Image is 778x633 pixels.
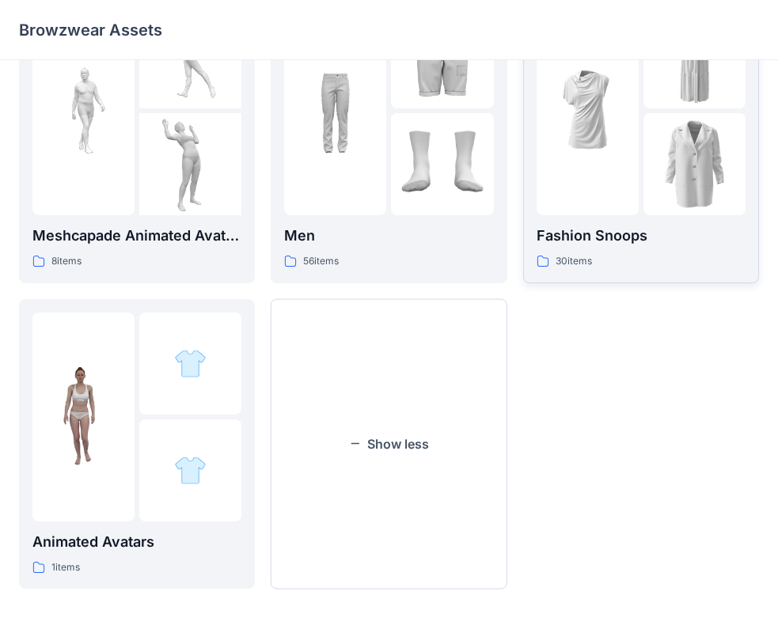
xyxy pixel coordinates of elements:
[32,59,135,161] img: folder 1
[174,454,207,487] img: folder 3
[32,225,241,247] p: Meshcapade Animated Avatars
[537,225,746,247] p: Fashion Snoops
[556,253,592,270] p: 30 items
[303,253,339,270] p: 56 items
[51,559,80,576] p: 1 items
[19,19,162,41] p: Browzwear Assets
[284,59,386,161] img: folder 1
[19,299,255,589] a: folder 1folder 2folder 3Animated Avatars1items
[284,225,493,247] p: Men
[32,366,135,468] img: folder 1
[174,347,207,380] img: folder 2
[643,113,746,215] img: folder 3
[271,299,507,589] button: Show less
[537,59,639,161] img: folder 1
[32,531,241,553] p: Animated Avatars
[391,113,493,215] img: folder 3
[51,253,82,270] p: 8 items
[139,113,241,215] img: folder 3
